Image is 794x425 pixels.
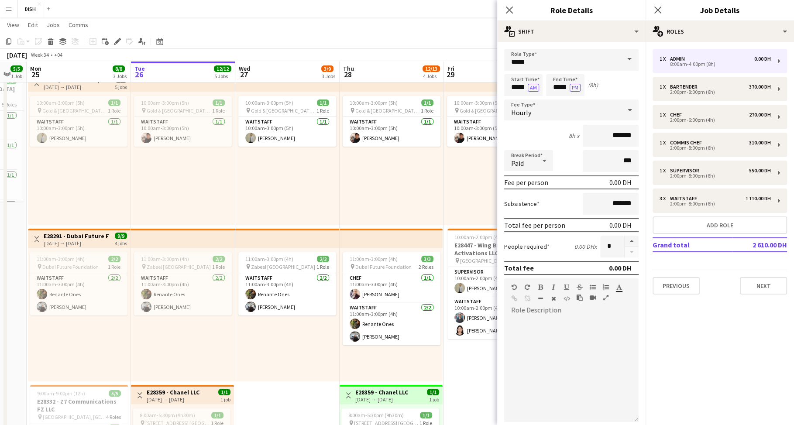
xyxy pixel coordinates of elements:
[524,284,530,291] button: Redo
[147,264,211,270] span: Zabeel [GEOGRAPHIC_DATA]
[447,229,545,339] app-job-card: 10:00am-2:00pm (4h)3/3E28447 - Wing Brands Activations LLC [GEOGRAPHIC_DATA]2 RolesSupervisor1/11...
[732,238,787,252] td: 2 610.00 DH
[670,56,688,62] div: Admin
[251,107,316,114] span: Gold & [GEOGRAPHIC_DATA], [PERSON_NAME] Rd - Al Quoz - Al Quoz Industrial Area 3 - [GEOGRAPHIC_DA...
[115,239,127,247] div: 4 jobs
[47,21,60,29] span: Jobs
[43,414,106,420] span: [GEOGRAPHIC_DATA], [GEOGRAPHIC_DATA]
[238,252,336,315] app-job-card: 11:00am-3:00pm (4h)2/2 Zabeel [GEOGRAPHIC_DATA]1 RoleWaitstaff2/211:00am-3:00pm (4h)Renante Ones[...
[214,65,231,72] span: 12/12
[569,132,579,140] div: 8h x
[447,297,545,339] app-card-role: Waitstaff2/210:00am-2:00pm (4h)[PERSON_NAME][PERSON_NAME]
[108,99,120,106] span: 1/1
[570,84,581,92] button: PM
[749,112,771,118] div: 270.00 DH
[447,65,454,72] span: Fri
[147,396,199,403] div: [DATE] → [DATE]
[660,56,670,62] div: 1 x
[343,96,440,147] app-job-card: 10:00am-3:00pm (5h)1/1 Gold & [GEOGRAPHIC_DATA], [PERSON_NAME] Rd - Al Quoz - Al Quoz Industrial ...
[220,395,230,403] div: 1 job
[355,107,421,114] span: Gold & [GEOGRAPHIC_DATA], [PERSON_NAME] Rd - Al Quoz - Al Quoz Industrial Area 3 - [GEOGRAPHIC_DA...
[238,96,336,147] app-job-card: 10:00am-3:00pm (5h)1/1 Gold & [GEOGRAPHIC_DATA], [PERSON_NAME] Rd - Al Quoz - Al Quoz Industrial ...
[454,99,502,106] span: 10:00am-3:00pm (5h)
[660,174,771,178] div: 2:00pm-8:00pm (6h)
[350,256,398,262] span: 11:00am-3:00pm (4h)
[108,107,120,114] span: 1 Role
[564,284,570,291] button: Underline
[30,273,127,315] app-card-role: Waitstaff2/211:00am-3:00pm (4h)Renante Ones[PERSON_NAME]
[749,84,771,90] div: 370.00 DH
[115,83,127,90] div: 5 jobs
[147,388,199,396] h3: E28359 - Chanel LLC
[504,264,534,272] div: Total fee
[115,233,127,239] span: 9/9
[660,202,771,206] div: 2:00pm-8:00pm (6h)
[42,264,99,270] span: Dubai Future Foundation
[460,107,525,114] span: Gold & [GEOGRAPHIC_DATA], [PERSON_NAME] Rd - Al Quoz - Al Quoz Industrial Area 3 - [GEOGRAPHIC_DA...
[342,69,354,79] span: 28
[134,96,232,147] app-job-card: 10:00am-3:00pm (5h)1/1 Gold & [GEOGRAPHIC_DATA], [PERSON_NAME] Rd - Al Quoz - Al Quoz Industrial ...
[113,65,125,72] span: 8/8
[343,273,440,303] app-card-role: Chef1/111:00am-3:00pm (4h)[PERSON_NAME]
[504,221,565,230] div: Total fee per person
[24,19,41,31] a: Edit
[670,84,701,90] div: Bartender
[30,398,128,413] h3: E28332 - Z7 Communications FZ LLC
[3,19,23,31] a: View
[660,140,670,146] div: 1 x
[511,284,517,291] button: Undo
[37,256,85,262] span: 11:00am-3:00pm (4h)
[134,65,145,72] span: Tue
[316,264,329,270] span: 1 Role
[660,84,670,90] div: 1 x
[603,294,609,301] button: Fullscreen
[528,84,539,92] button: AM
[590,294,596,301] button: Insert video
[30,117,127,147] app-card-role: Waitstaff1/110:00am-3:00pm (5h)[PERSON_NAME]
[245,256,293,262] span: 11:00am-3:00pm (4h)
[670,168,703,174] div: Supervisor
[251,264,315,270] span: Zabeel [GEOGRAPHIC_DATA]
[421,256,433,262] span: 3/3
[511,108,531,117] span: Hourly
[646,4,794,16] h3: Job Details
[609,264,632,272] div: 0.00 DH
[564,295,570,302] button: HTML Code
[447,241,545,257] h3: E28447 - Wing Brands Activations LLC
[343,65,354,72] span: Thu
[653,216,787,234] button: Add role
[550,295,557,302] button: Clear Formatting
[245,99,293,106] span: 10:00am-3:00pm (5h)
[29,51,51,58] span: Week 34
[321,65,333,72] span: 3/9
[574,243,597,250] div: 0.00 DH x
[133,69,145,79] span: 26
[147,107,212,114] span: Gold & [GEOGRAPHIC_DATA], [PERSON_NAME] Rd - Al Quoz - Al Quoz Industrial Area 3 - [GEOGRAPHIC_DA...
[237,69,250,79] span: 27
[7,21,19,29] span: View
[421,107,433,114] span: 1 Role
[238,273,336,315] app-card-role: Waitstaff2/211:00am-3:00pm (4h)Renante Ones[PERSON_NAME]
[108,256,120,262] span: 2/2
[44,240,109,247] div: [DATE] → [DATE]
[43,19,63,31] a: Jobs
[749,140,771,146] div: 310.00 DH
[588,81,598,89] div: (8h)
[213,256,225,262] span: 2/2
[603,284,609,291] button: Ordered List
[109,390,121,397] span: 5/5
[30,252,127,315] app-job-card: 11:00am-3:00pm (4h)2/2 Dubai Future Foundation1 RoleWaitstaff2/211:00am-3:00pm (4h)Renante Ones[P...
[660,195,670,202] div: 3 x
[653,238,732,252] td: Grand total
[421,99,433,106] span: 1/1
[113,73,127,79] div: 3 Jobs
[590,284,596,291] button: Unordered List
[11,73,22,79] div: 1 Job
[108,264,120,270] span: 1 Role
[69,21,88,29] span: Comms
[447,96,545,147] div: 10:00am-3:00pm (5h)1/1 Gold & [GEOGRAPHIC_DATA], [PERSON_NAME] Rd - Al Quoz - Al Quoz Industrial ...
[350,99,398,106] span: 10:00am-3:00pm (5h)
[238,117,336,147] app-card-role: Waitstaff1/110:00am-3:00pm (5h)[PERSON_NAME]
